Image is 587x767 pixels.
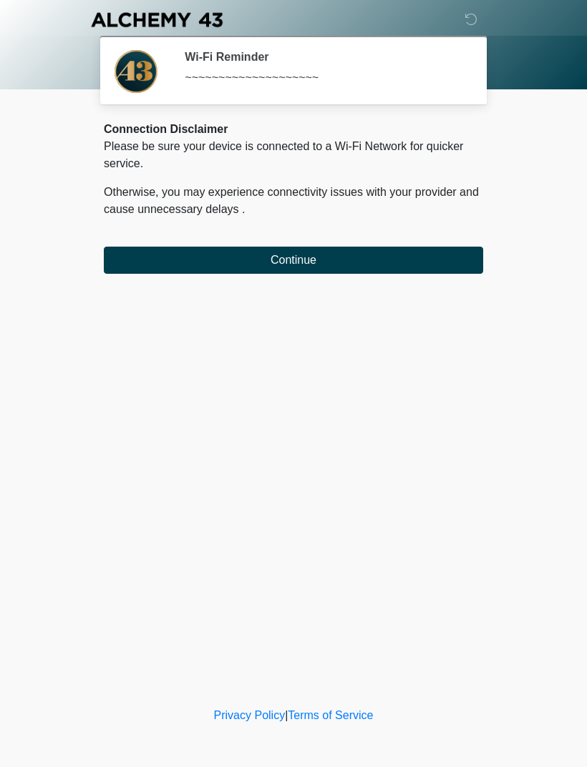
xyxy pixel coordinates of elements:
p: Otherwise, you may experience connectivity issues with your provider and cause unnecessary delays . [104,184,483,218]
a: Privacy Policy [214,709,286,721]
a: | [285,709,288,721]
img: Agent Avatar [115,50,157,93]
div: Connection Disclaimer [104,121,483,138]
p: Please be sure your device is connected to a Wi-Fi Network for quicker service. [104,138,483,172]
div: ~~~~~~~~~~~~~~~~~~~~ [185,69,462,86]
button: Continue [104,247,483,274]
h2: Wi-Fi Reminder [185,50,462,64]
a: Terms of Service [288,709,373,721]
img: Alchemy 43 Logo [89,11,224,29]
